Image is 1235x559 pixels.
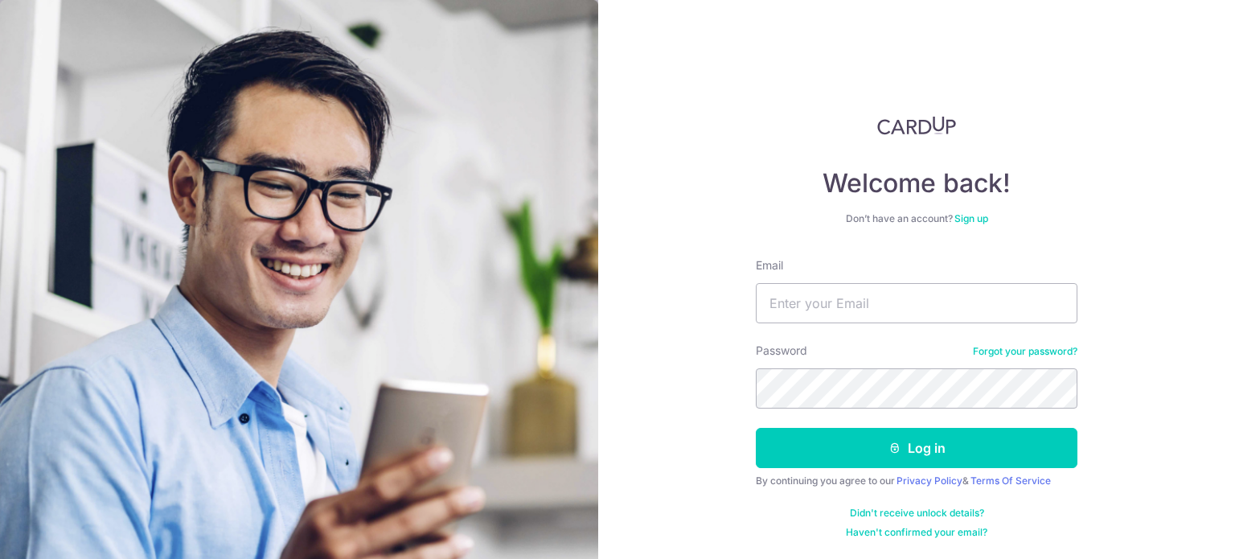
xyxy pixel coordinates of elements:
label: Password [756,343,807,359]
a: Privacy Policy [897,475,962,487]
input: Enter your Email [756,283,1077,323]
a: Terms Of Service [970,475,1051,487]
button: Log in [756,428,1077,468]
h4: Welcome back! [756,167,1077,199]
label: Email [756,257,783,273]
div: By continuing you agree to our & [756,475,1077,487]
a: Sign up [954,212,988,224]
a: Forgot your password? [973,345,1077,358]
a: Didn't receive unlock details? [850,507,984,520]
div: Don’t have an account? [756,212,1077,225]
a: Haven't confirmed your email? [846,526,987,539]
img: CardUp Logo [877,116,956,135]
